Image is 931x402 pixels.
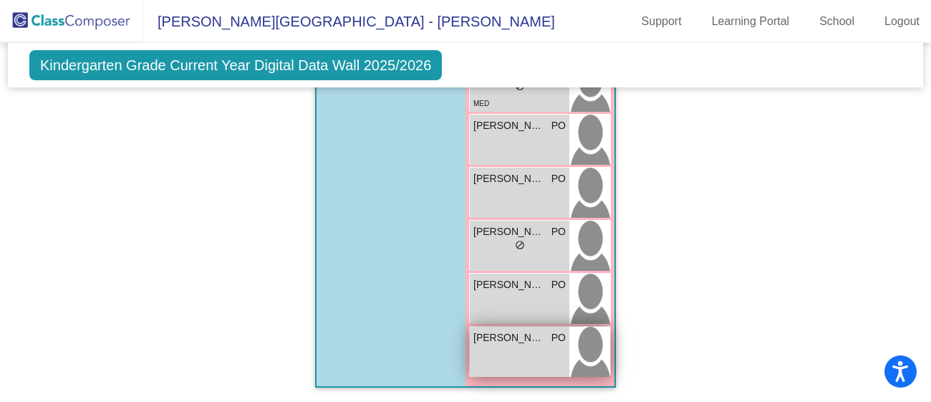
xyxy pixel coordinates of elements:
[515,240,525,250] span: do_not_disturb_alt
[700,10,801,33] a: Learning Portal
[473,224,545,239] span: [PERSON_NAME]
[473,100,489,107] span: MED
[630,10,693,33] a: Support
[551,171,566,186] span: PO
[551,118,566,133] span: PO
[29,50,442,80] span: Kindergarten Grade Current Year Digital Data Wall 2025/2026
[808,10,866,33] a: School
[473,171,545,186] span: [PERSON_NAME]
[551,277,566,292] span: PO
[143,10,555,33] span: [PERSON_NAME][GEOGRAPHIC_DATA] - [PERSON_NAME]
[473,118,545,133] span: [PERSON_NAME]
[473,277,545,292] span: [PERSON_NAME]
[551,224,566,239] span: PO
[873,10,931,33] a: Logout
[473,330,545,345] span: [PERSON_NAME]
[551,330,566,345] span: PO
